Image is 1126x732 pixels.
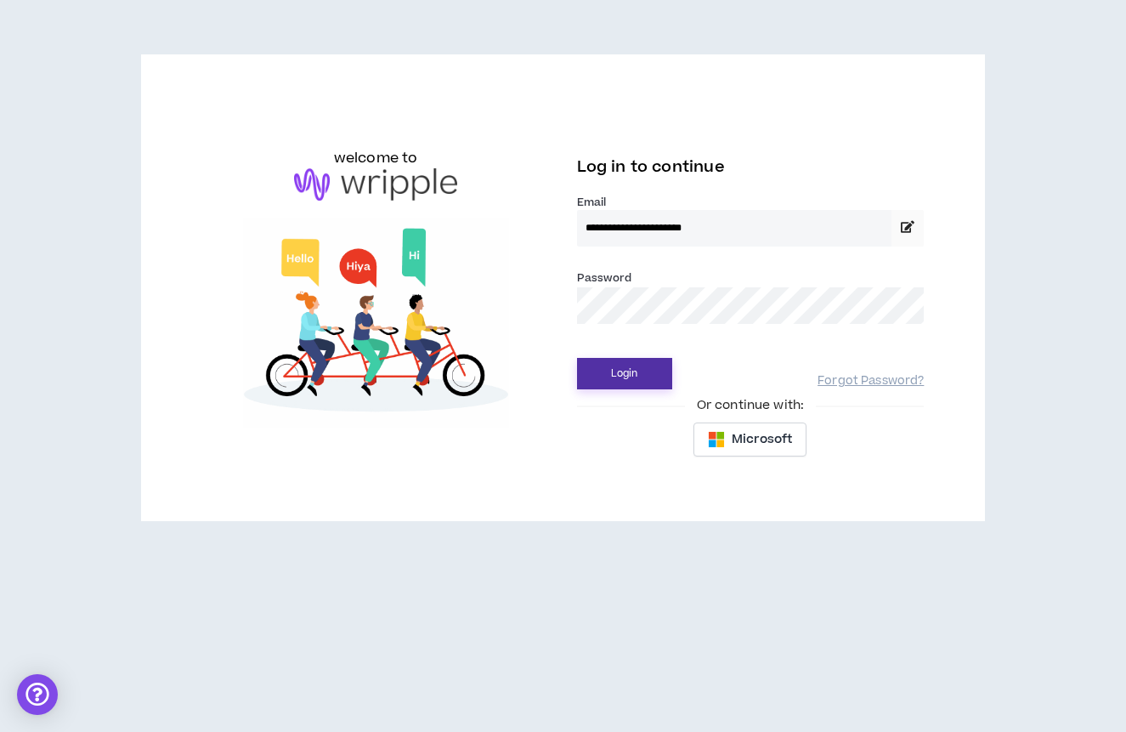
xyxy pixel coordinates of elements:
[334,148,418,168] h6: welcome to
[818,373,924,389] a: Forgot Password?
[577,270,632,286] label: Password
[17,674,58,715] div: Open Intercom Messenger
[577,195,925,210] label: Email
[693,423,806,457] button: Microsoft
[577,156,725,178] span: Log in to continue
[577,358,672,389] button: Login
[202,218,550,428] img: Welcome to Wripple
[732,430,792,449] span: Microsoft
[685,396,816,415] span: Or continue with:
[294,168,457,201] img: logo-brand.png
